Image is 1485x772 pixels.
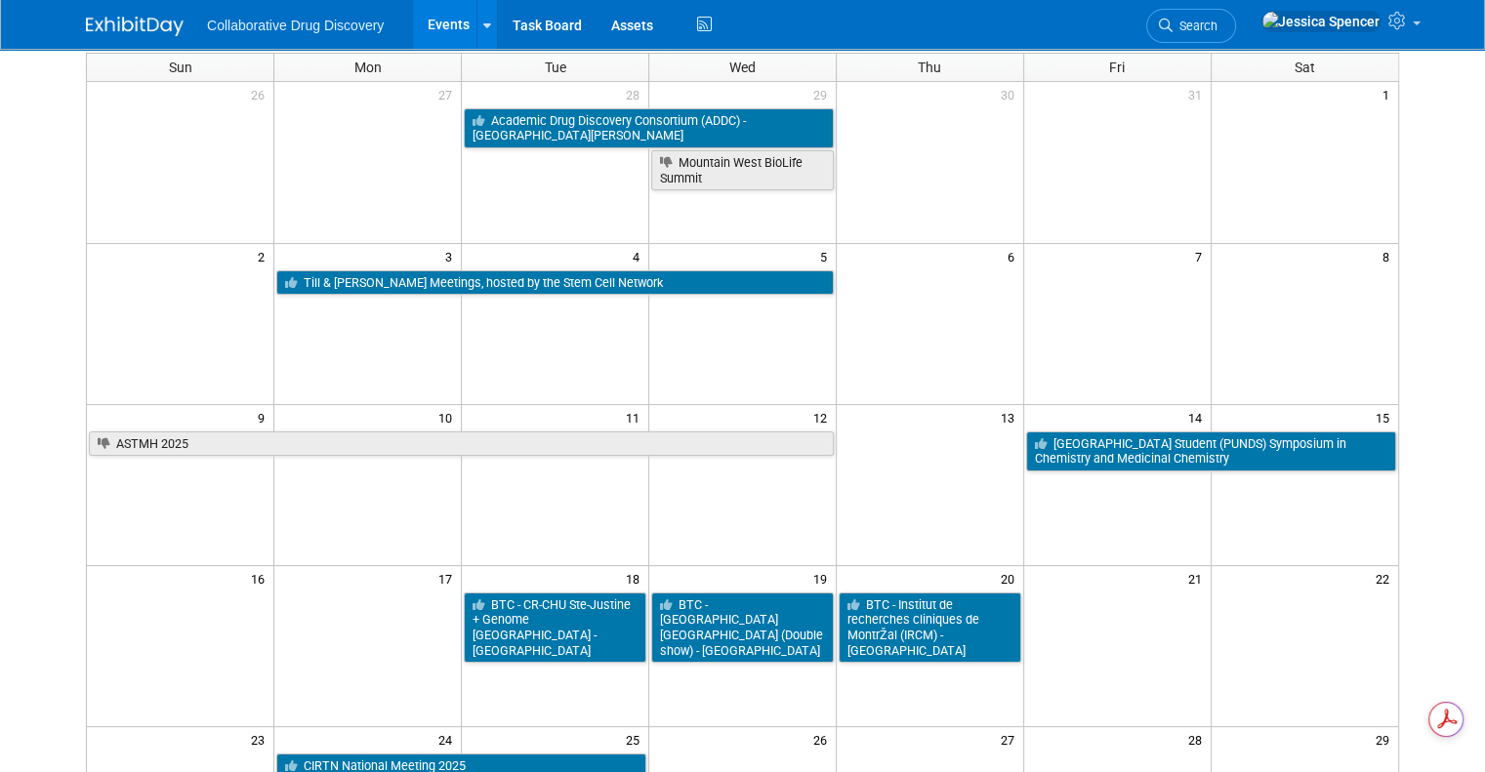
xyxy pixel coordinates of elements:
span: 4 [631,244,648,268]
span: 27 [436,82,461,106]
span: 12 [811,405,836,429]
span: 26 [811,727,836,752]
a: Search [1146,9,1236,43]
span: 2 [256,244,273,268]
span: 22 [1374,566,1398,590]
a: BTC - Institut de recherches cliniques de MontrŽal (IRCM) - [GEOGRAPHIC_DATA] [839,592,1021,664]
span: 8 [1381,244,1398,268]
span: 19 [811,566,836,590]
span: Tue [545,60,566,75]
span: 28 [624,82,648,106]
span: 13 [999,405,1023,429]
span: 10 [436,405,461,429]
span: 28 [1186,727,1211,752]
img: Jessica Spencer [1261,11,1381,32]
span: 3 [443,244,461,268]
a: BTC - [GEOGRAPHIC_DATA] [GEOGRAPHIC_DATA] (Double show) - [GEOGRAPHIC_DATA] [651,592,834,664]
span: 9 [256,405,273,429]
span: Thu [918,60,941,75]
span: Mon [354,60,382,75]
span: 15 [1374,405,1398,429]
span: 7 [1193,244,1211,268]
span: 29 [811,82,836,106]
span: 5 [818,244,836,268]
span: 29 [1374,727,1398,752]
img: ExhibitDay [86,17,184,36]
span: 23 [249,727,273,752]
span: 1 [1381,82,1398,106]
span: Sun [169,60,192,75]
span: 17 [436,566,461,590]
span: 11 [624,405,648,429]
span: 26 [249,82,273,106]
a: BTC - CR-CHU Ste-Justine + Genome [GEOGRAPHIC_DATA] - [GEOGRAPHIC_DATA] [464,592,646,664]
a: Academic Drug Discovery Consortium (ADDC) - [GEOGRAPHIC_DATA][PERSON_NAME] [464,108,834,148]
a: [GEOGRAPHIC_DATA] Student (PUNDS) Symposium in Chemistry and Medicinal Chemistry [1026,431,1396,471]
a: Till & [PERSON_NAME] Meetings, hosted by the Stem Cell Network [276,270,834,296]
span: Search [1173,19,1217,33]
span: 18 [624,566,648,590]
span: 21 [1186,566,1211,590]
span: 14 [1186,405,1211,429]
a: Mountain West BioLife Summit [651,150,834,190]
a: ASTMH 2025 [89,431,834,457]
span: Collaborative Drug Discovery [207,18,384,33]
span: 25 [624,727,648,752]
span: 16 [249,566,273,590]
span: 31 [1186,82,1211,106]
span: 30 [999,82,1023,106]
span: 20 [999,566,1023,590]
span: Wed [729,60,756,75]
span: 27 [999,727,1023,752]
span: 6 [1006,244,1023,268]
span: Fri [1109,60,1125,75]
span: 24 [436,727,461,752]
span: Sat [1295,60,1315,75]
